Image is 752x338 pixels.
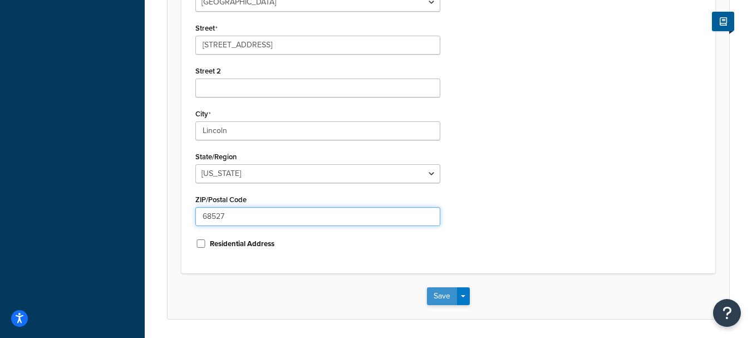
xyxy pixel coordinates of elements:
button: Save [427,287,457,305]
label: Street 2 [195,67,221,75]
label: Street [195,24,218,33]
button: Show Help Docs [712,12,734,31]
label: ZIP/Postal Code [195,195,247,204]
button: Open Resource Center [713,299,741,327]
label: State/Region [195,153,237,161]
label: City [195,110,211,119]
label: Residential Address [210,239,274,249]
